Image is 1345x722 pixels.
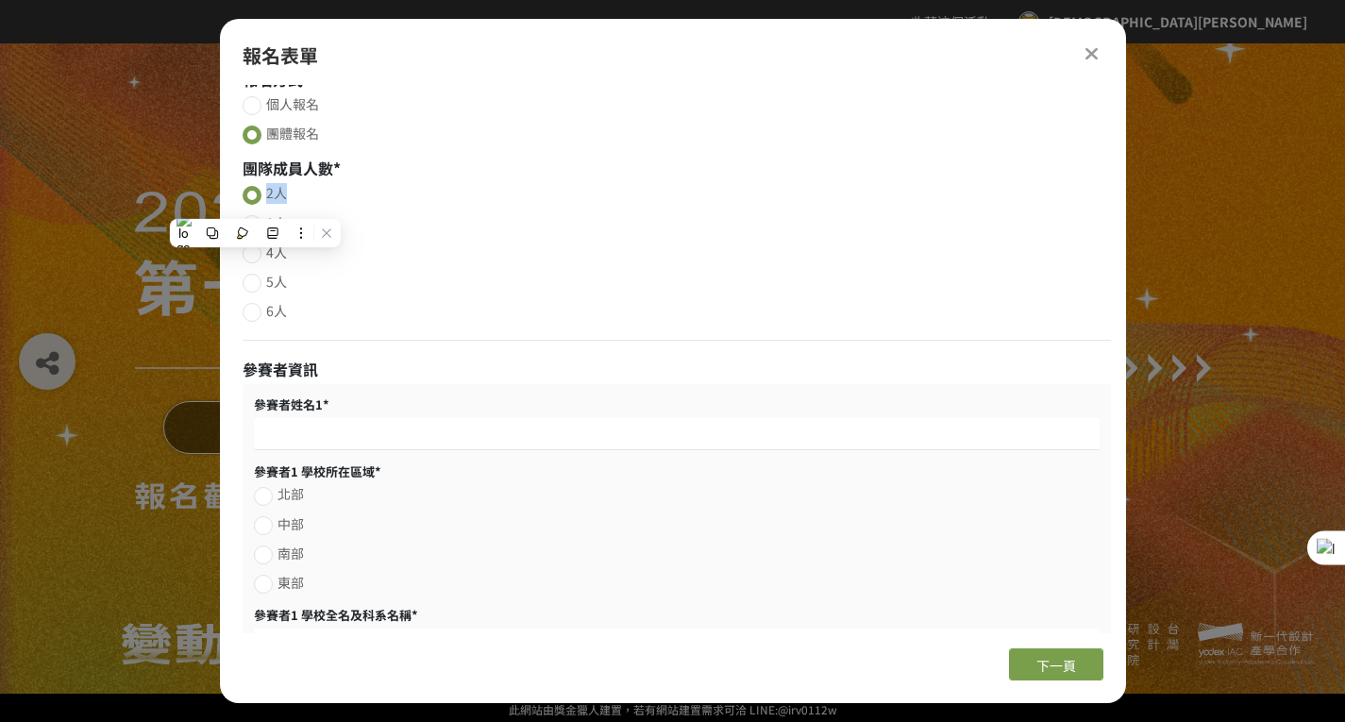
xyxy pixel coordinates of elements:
div: 參賽者資訊 [243,358,1111,380]
span: 個人報名 [266,94,319,113]
img: 2025-2026 第十二屆新一代設計產學合作 [135,260,397,316]
img: 2025-2026 第十二屆新一代設計產學合作 [1198,623,1313,665]
span: 參賽者姓名1 [254,395,323,413]
img: 2025-2026 第十二屆新一代設計產學合作 [135,482,634,511]
span: 下一頁 [1036,656,1076,675]
span: 南部 [277,544,304,562]
span: 參賽者1 學校所在區域 [254,462,375,480]
span: 6人 [266,301,287,320]
button: 下一頁 [1009,648,1103,680]
span: 3人 [266,213,287,232]
button: 活動報名 [163,401,354,454]
span: 報名表單 [243,42,318,69]
a: @irv0112w [778,701,837,717]
span: 2人 [266,183,287,202]
span: 4人 [266,243,287,261]
span: 團隊成員人數 [243,157,333,179]
span: 可洽 LINE: [509,701,837,717]
img: 2025-2026 第十二屆新一代設計產學合作 [122,623,478,665]
span: 中部 [277,514,304,533]
span: 東部 [277,573,304,592]
span: 北部 [277,484,304,503]
span: 5人 [266,272,287,291]
a: 此網站由獎金獵人建置，若有網站建置需求 [509,701,724,717]
img: 2025-2026 第十二屆新一代設計產學合作 [135,184,955,241]
span: 團體報名 [266,124,319,143]
span: 收藏這個活動 [911,12,990,31]
span: 參賽者1 學校全名及科系名稱 [254,606,412,624]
